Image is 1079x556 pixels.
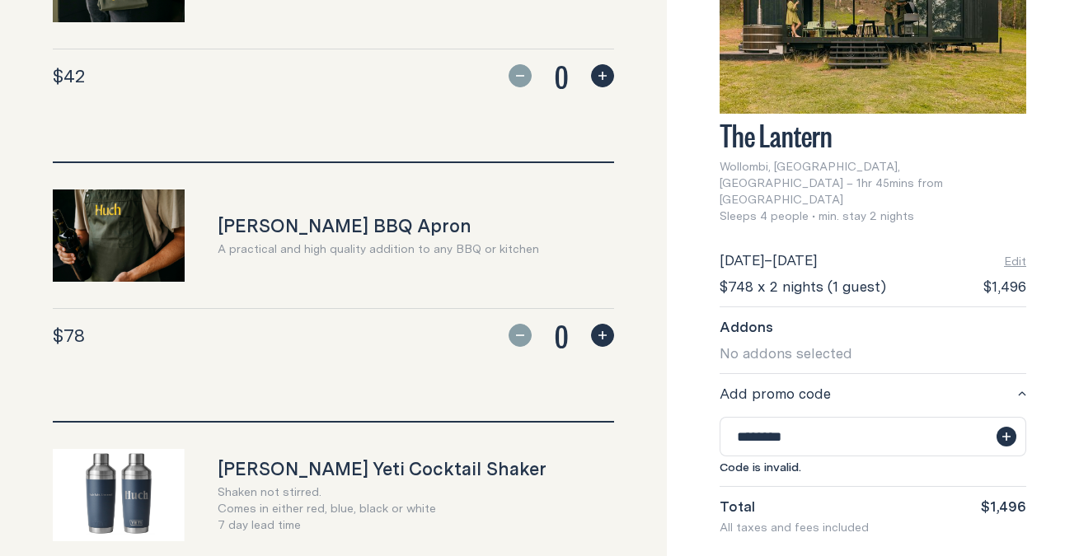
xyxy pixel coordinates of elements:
[218,500,547,516] p: Comes in either red, blue, black or white
[218,241,539,257] p: A practical and high quality addition to any BBQ or kitchen
[720,519,869,535] span: All taxes and fees included
[542,315,581,355] span: 0
[720,250,817,270] div: –
[720,384,1026,404] button: Add promo code
[772,250,817,270] span: [DATE]
[720,158,1026,208] span: Wollombi, [GEOGRAPHIC_DATA], [GEOGRAPHIC_DATA] – 1hr 45mins from [GEOGRAPHIC_DATA]
[720,124,1026,145] h3: The Lantern
[720,384,831,404] span: Add promo code
[53,324,85,347] span: $78
[720,317,773,337] span: Addons
[983,277,1026,297] span: $1,496
[720,497,755,516] span: Total
[720,459,801,475] span: Code is invalid.
[981,497,1026,516] span: $1,496
[720,343,852,363] span: No addons selected
[720,208,914,224] span: Sleeps 4 people • min. stay 2 nights
[1004,253,1026,269] button: Edit
[53,64,85,87] span: $42
[218,516,547,533] p: 7 day lead time
[542,56,581,96] span: 0
[720,277,886,297] span: $748 x 2 nights (1 guest)
[218,214,539,237] h3: [PERSON_NAME] BBQ Apron
[720,250,764,270] span: [DATE]
[53,449,185,541] img: f8e3464a-4a48-46fd-845f-295814c971bd.png
[218,484,547,500] p: Shaken not stirred.
[53,189,185,282] img: b96fc83d-e81d-4584-b87f-24d716c111a9.jpg
[218,457,547,480] h3: [PERSON_NAME] Yeti Cocktail Shaker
